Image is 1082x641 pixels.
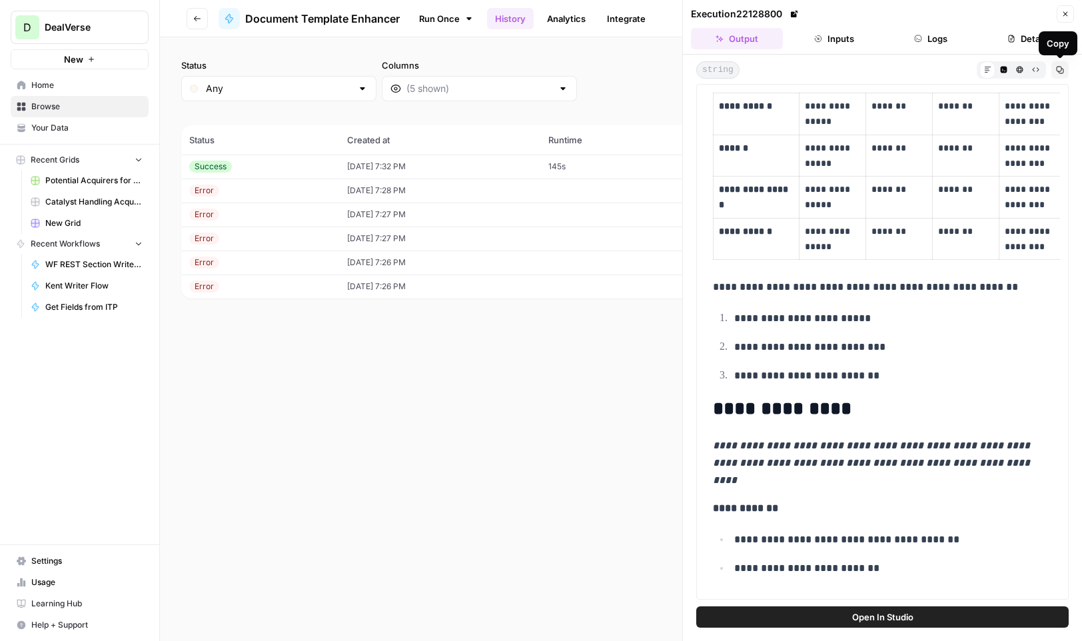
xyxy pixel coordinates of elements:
[11,593,149,614] a: Learning Hub
[11,614,149,636] button: Help + Support
[675,275,781,299] td: 0
[675,251,781,275] td: 0
[45,196,143,208] span: Catalyst Handling Acquisitions
[245,11,400,27] span: Document Template Enhancer
[45,21,125,34] span: DealVerse
[45,217,143,229] span: New Grid
[11,117,149,139] a: Your Data
[339,251,540,275] td: [DATE] 7:26 PM
[11,96,149,117] a: Browse
[339,275,540,299] td: [DATE] 7:26 PM
[339,179,540,203] td: [DATE] 7:28 PM
[31,101,143,113] span: Browse
[189,233,219,245] div: Error
[31,122,143,134] span: Your Data
[31,619,143,631] span: Help + Support
[487,8,534,29] a: History
[25,191,149,213] a: Catalyst Handling Acquisitions
[696,606,1069,628] button: Open In Studio
[189,209,219,221] div: Error
[382,59,577,72] label: Columns
[31,238,100,250] span: Recent Workflows
[675,203,781,227] td: 0
[31,576,143,588] span: Usage
[339,203,540,227] td: [DATE] 7:27 PM
[540,155,675,179] td: 145s
[11,75,149,96] a: Home
[25,254,149,275] a: WF REST Section Writer with Agent V2
[31,154,79,166] span: Recent Grids
[25,213,149,234] a: New Grid
[11,49,149,69] button: New
[64,53,83,66] span: New
[691,7,801,21] div: Execution 22128800
[339,227,540,251] td: [DATE] 7:27 PM
[181,59,376,72] label: Status
[675,125,781,155] th: Tasks
[539,8,594,29] a: Analytics
[540,125,675,155] th: Runtime
[189,185,219,197] div: Error
[189,257,219,269] div: Error
[219,8,400,29] a: Document Template Enhancer
[189,161,232,173] div: Success
[31,555,143,567] span: Settings
[852,610,913,624] span: Open In Studio
[675,179,781,203] td: 0
[696,61,740,79] span: string
[675,227,781,251] td: 0
[189,281,219,293] div: Error
[11,550,149,572] a: Settings
[25,275,149,297] a: Kent Writer Flow
[31,598,143,610] span: Learning Hub
[410,7,482,30] a: Run Once
[599,8,654,29] a: Integrate
[23,19,31,35] span: D
[11,234,149,254] button: Recent Workflows
[181,125,339,155] th: Status
[788,28,880,49] button: Inputs
[45,259,143,271] span: WF REST Section Writer with Agent V2
[691,28,783,49] button: Output
[206,82,352,95] input: Any
[25,297,149,318] a: Get Fields from ITP
[339,125,540,155] th: Created at
[11,572,149,593] a: Usage
[675,155,781,179] td: 59
[31,79,143,91] span: Home
[45,280,143,292] span: Kent Writer Flow
[406,82,552,95] input: (5 shown)
[45,301,143,313] span: Get Fields from ITP
[885,28,977,49] button: Logs
[982,28,1074,49] button: Details
[11,150,149,170] button: Recent Grids
[25,170,149,191] a: Potential Acquirers for Deep Instinct
[339,155,540,179] td: [DATE] 7:32 PM
[181,101,1061,125] span: (6 records)
[11,11,149,44] button: Workspace: DealVerse
[45,175,143,187] span: Potential Acquirers for Deep Instinct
